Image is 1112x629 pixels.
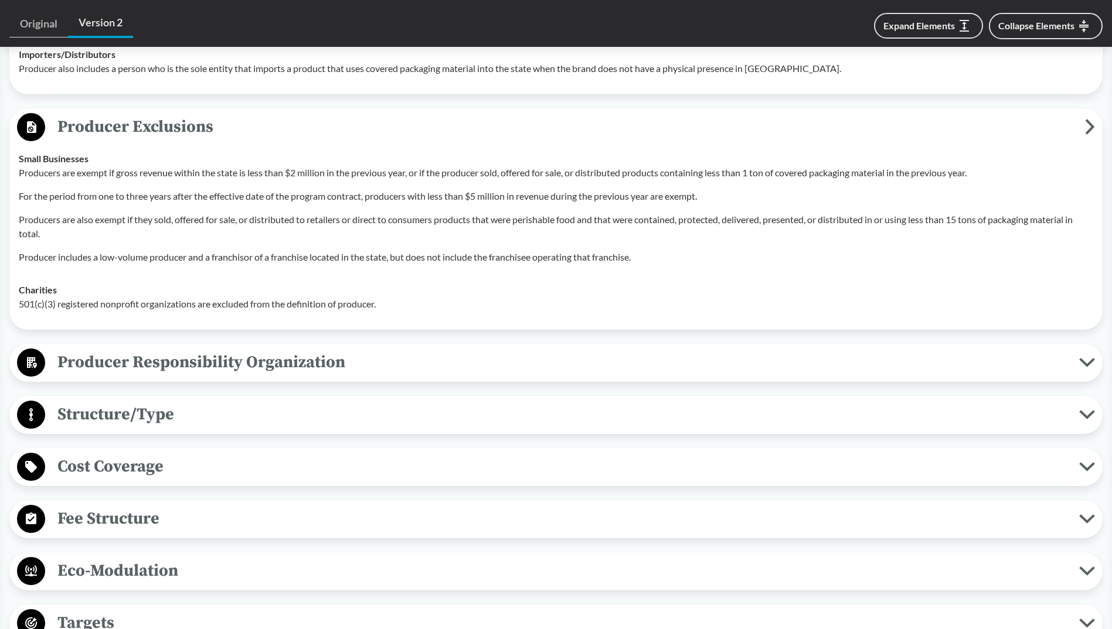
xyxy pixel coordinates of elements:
[13,348,1099,378] button: Producer Responsibility Organization
[45,558,1079,584] span: Eco-Modulation
[13,504,1099,534] button: Fee Structure
[19,61,1093,76] p: Producer also includes a person who is the sole entity that imports a product that uses covered p...
[45,453,1079,480] span: Cost Coverage
[19,250,1093,264] p: Producer includes a low-volume producer and a franchisor of a franchise located in the state, but...
[19,284,57,295] strong: Charities
[45,114,1085,140] span: Producer Exclusions
[19,49,115,60] strong: Importers/​Distributors
[45,505,1079,532] span: Fee Structure
[45,401,1079,428] span: Structure/Type
[19,166,1093,180] p: Producers are exempt if gross revenue within the state is less than $2 million in the previous ye...
[68,9,133,38] a: Version 2
[13,400,1099,430] button: Structure/Type
[9,11,68,37] a: Original
[19,213,1093,241] p: Producers are also exempt if they sold, offered for sale, or distributed to retailers or direct t...
[45,349,1079,375] span: Producer Responsibility Organization
[19,153,89,164] strong: Small Businesses
[13,112,1099,142] button: Producer Exclusions
[19,297,1093,311] p: 501(c)(3) registered nonprofit organizations are excluded from the definition of producer.
[874,13,983,39] button: Expand Elements
[989,13,1103,39] button: Collapse Elements
[13,452,1099,482] button: Cost Coverage
[19,189,1093,203] p: For the period from one to three years after the effective date of the program contract, producer...
[13,556,1099,586] button: Eco-Modulation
